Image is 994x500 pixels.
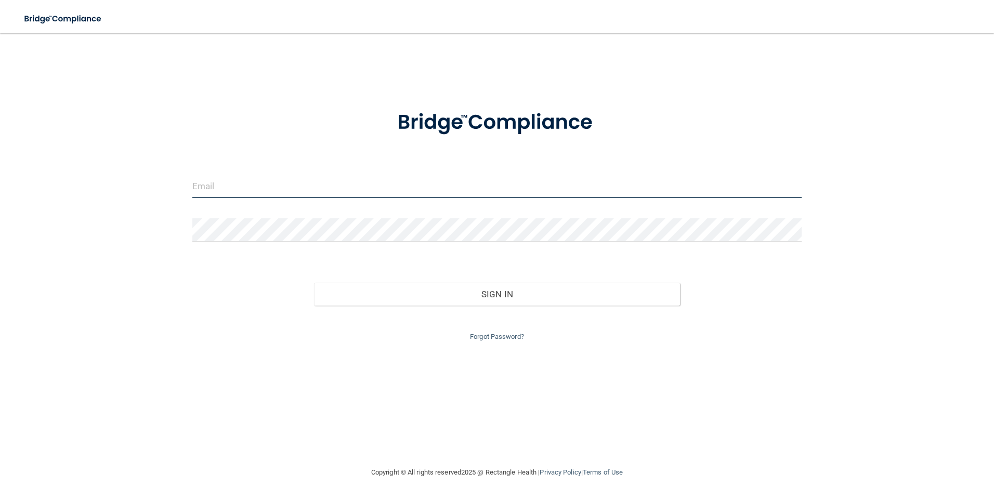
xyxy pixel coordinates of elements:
[314,283,680,306] button: Sign In
[470,333,524,340] a: Forgot Password?
[540,468,581,476] a: Privacy Policy
[376,96,618,150] img: bridge_compliance_login_screen.278c3ca4.svg
[192,175,802,198] input: Email
[307,456,687,489] div: Copyright © All rights reserved 2025 @ Rectangle Health | |
[583,468,623,476] a: Terms of Use
[814,426,982,468] iframe: Drift Widget Chat Controller
[16,8,111,30] img: bridge_compliance_login_screen.278c3ca4.svg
